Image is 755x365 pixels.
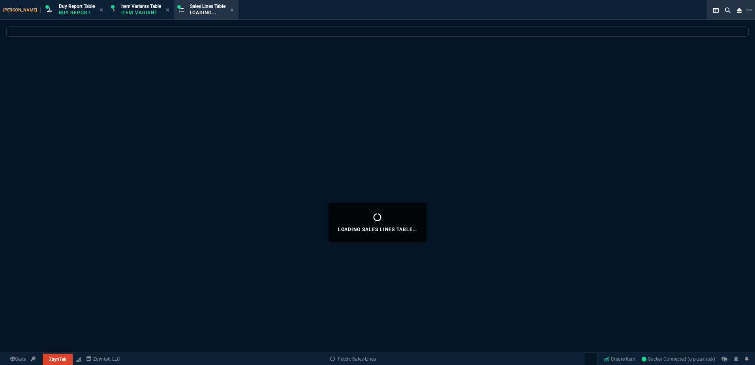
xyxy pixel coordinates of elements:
span: Socket Connected (erp-zayntek) [642,356,715,362]
a: API TOKEN [28,356,38,363]
span: Item Variants Table [121,4,161,9]
p: Loading Sales Lines Table... [338,226,417,233]
p: Buy Report [59,9,95,16]
span: Sales Lines Table [190,4,225,9]
p: Loading... [190,9,225,16]
p: Item Variant [121,9,161,16]
a: Global State [8,356,28,363]
span: [PERSON_NAME] [3,8,41,13]
a: pqhk-99z_FTYbjVPAAC5 [642,356,715,363]
span: Buy Report Table [59,4,95,9]
nx-icon: Close Tab [230,7,234,13]
nx-icon: Close Tab [166,7,169,13]
nx-icon: Split Panels [710,6,722,15]
nx-icon: Open New Tab [746,6,752,14]
nx-icon: Close Workbench [734,6,745,15]
nx-icon: Search [722,6,734,15]
nx-icon: Close Tab [100,7,103,13]
a: Create Item [601,353,639,365]
a: Fetch: Sales-Lines [330,356,376,363]
a: msbcCompanyName [84,356,122,363]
